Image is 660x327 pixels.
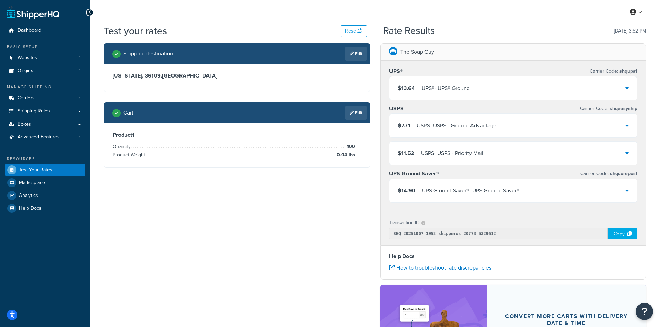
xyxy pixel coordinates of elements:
[503,313,630,327] div: Convert more carts with delivery date & time
[5,52,85,64] li: Websites
[18,121,31,127] span: Boxes
[608,105,637,112] span: shqeasyship
[113,72,361,79] h3: [US_STATE], 36109 , [GEOGRAPHIC_DATA]
[5,156,85,162] div: Resources
[417,121,496,130] div: USPS - USPS - Ground Advantage
[5,44,85,50] div: Basic Setup
[5,84,85,90] div: Manage Shipping
[421,148,483,158] div: USPS - USPS - Priority Mail
[398,84,415,92] span: $13.64
[19,167,52,173] span: Test Your Rates
[5,92,85,105] a: Carriers3
[400,47,434,57] p: The Soap Guy
[345,143,355,151] span: 100
[18,134,60,140] span: Advanced Features
[5,118,85,131] a: Boxes
[19,206,42,211] span: Help Docs
[398,121,410,129] span: $7.71
[18,55,37,61] span: Websites
[389,264,491,272] a: How to troubleshoot rate discrepancies
[5,131,85,144] a: Advanced Features3
[18,68,33,74] span: Origins
[580,169,637,179] p: Carrier Code:
[389,252,638,261] h4: Help Docs
[113,151,148,158] span: Product Weight:
[580,104,637,113] p: Carrier Code:
[5,189,85,202] a: Analytics
[5,24,85,37] a: Dashboard
[383,26,435,36] h2: Rate Results
[18,95,35,101] span: Carriers
[5,164,85,176] a: Test Your Rates
[5,105,85,118] a: Shipping Rules
[113,131,361,138] h3: Product 1
[78,95,80,101] span: 3
[609,170,637,177] span: shqsurepost
[422,83,470,93] div: UPS® - UPS® Ground
[341,25,367,37] button: Reset
[389,105,404,112] h3: USPS
[590,66,637,76] p: Carrier Code:
[104,24,167,38] h1: Test your rates
[123,51,175,57] h2: Shipping destination :
[5,202,85,215] a: Help Docs
[79,55,80,61] span: 1
[5,92,85,105] li: Carriers
[345,47,367,61] a: Edit
[608,228,637,239] div: Copy
[18,28,41,34] span: Dashboard
[389,170,439,177] h3: UPS Ground Saver®
[79,68,80,74] span: 1
[19,180,45,186] span: Marketplace
[78,134,80,140] span: 3
[5,176,85,189] a: Marketplace
[5,64,85,77] a: Origins1
[5,52,85,64] a: Websites1
[389,218,420,228] p: Transaction ID
[618,67,637,75] span: shqups1
[18,108,50,114] span: Shipping Rules
[398,149,414,157] span: $11.52
[123,110,135,116] h2: Cart :
[389,68,403,75] h3: UPS®
[335,151,355,159] span: 0.04 lbs
[19,193,38,199] span: Analytics
[422,186,519,196] div: UPS Ground Saver® - UPS Ground Saver®
[113,143,133,150] span: Quantity:
[636,303,653,320] button: Open Resource Center
[5,64,85,77] li: Origins
[398,187,415,194] span: $14.90
[345,106,367,120] a: Edit
[5,131,85,144] li: Advanced Features
[614,26,646,36] p: [DATE] 3:52 PM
